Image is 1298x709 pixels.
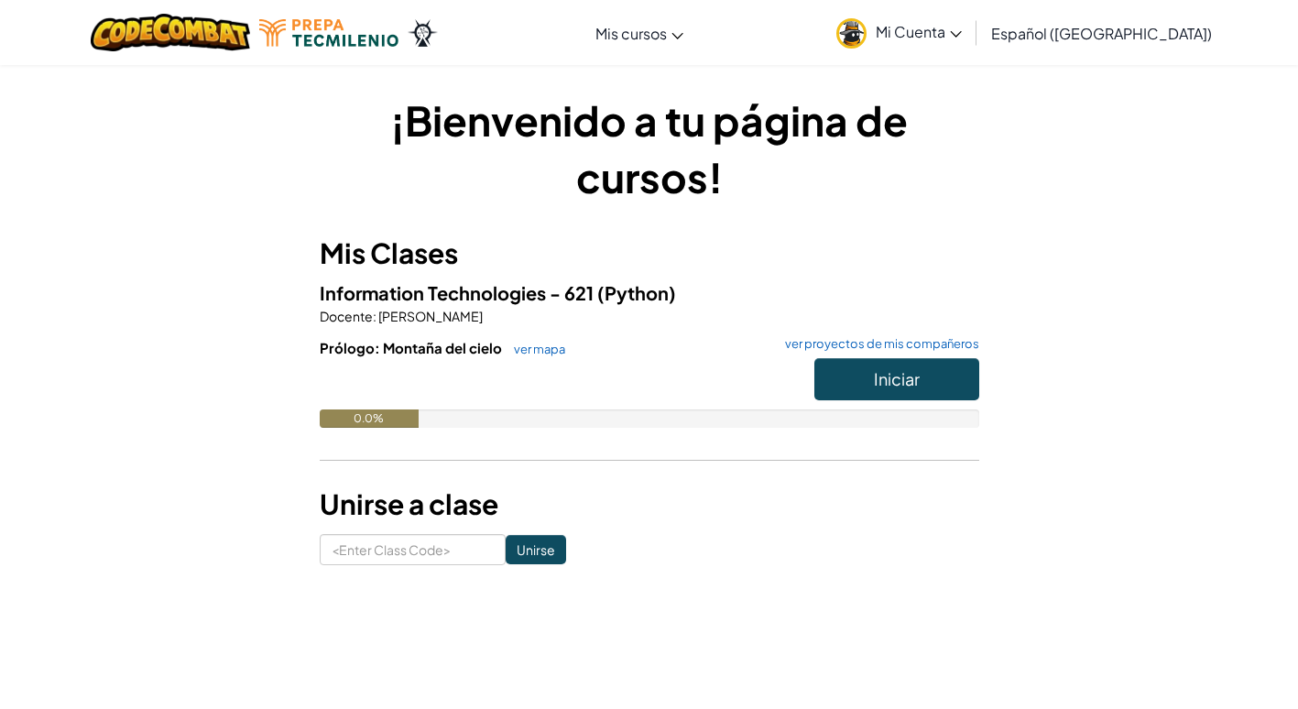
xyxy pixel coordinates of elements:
[259,19,398,47] img: Tecmilenio logo
[320,534,506,565] input: <Enter Class Code>
[506,535,566,564] input: Unirse
[373,308,376,324] span: :
[876,22,962,41] span: Mi Cuenta
[320,281,597,304] span: Information Technologies - 621
[91,14,251,51] img: CodeCombat logo
[814,358,979,400] button: Iniciar
[874,368,920,389] span: Iniciar
[376,308,483,324] span: [PERSON_NAME]
[320,308,373,324] span: Docente
[991,24,1212,43] span: Español ([GEOGRAPHIC_DATA])
[982,8,1221,58] a: Español ([GEOGRAPHIC_DATA])
[408,19,437,47] img: Ozaria
[597,281,676,304] span: (Python)
[320,92,979,205] h1: ¡Bienvenido a tu página de cursos!
[586,8,693,58] a: Mis cursos
[320,233,979,274] h3: Mis Clases
[320,484,979,525] h3: Unirse a clase
[320,409,419,428] div: 0.0%
[836,18,867,49] img: avatar
[595,24,667,43] span: Mis cursos
[505,342,565,356] a: ver mapa
[776,338,979,350] a: ver proyectos de mis compañeros
[320,339,505,356] span: Prólogo: Montaña del cielo
[827,4,971,61] a: Mi Cuenta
